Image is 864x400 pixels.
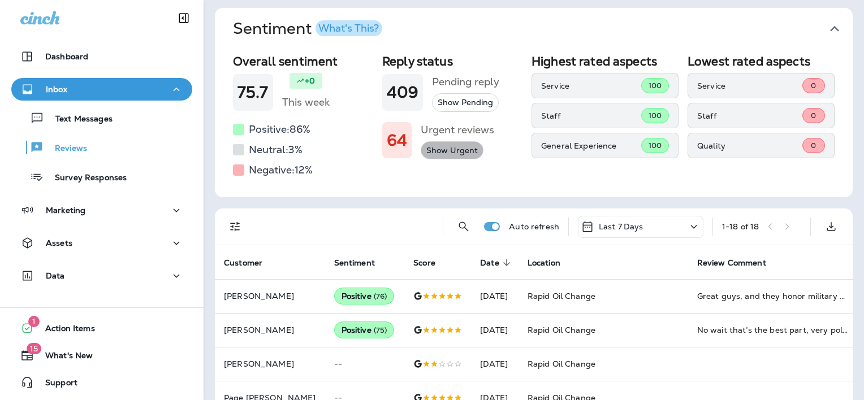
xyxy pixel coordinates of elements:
[432,73,499,91] h5: Pending reply
[224,292,316,301] p: [PERSON_NAME]
[421,141,483,160] button: Show Urgent
[46,271,65,280] p: Data
[697,81,802,90] p: Service
[697,141,802,150] p: Quality
[528,359,595,369] span: Rapid Oil Change
[480,258,499,268] span: Date
[334,258,390,268] span: Sentiment
[541,81,641,90] p: Service
[528,258,560,268] span: Location
[811,141,816,150] span: 0
[452,215,475,238] button: Search Reviews
[11,232,192,254] button: Assets
[541,111,641,120] p: Staff
[215,50,853,197] div: SentimentWhat's This?
[249,120,310,138] h5: Positive: 86 %
[11,78,192,101] button: Inbox
[44,173,127,184] p: Survey Responses
[224,359,316,368] p: [PERSON_NAME]
[224,258,262,268] span: Customer
[11,264,192,287] button: Data
[471,313,519,347] td: [DATE]
[532,54,679,68] h2: Highest rated aspects
[722,222,759,231] div: 1 - 18 of 18
[334,321,395,338] div: Positive
[382,54,522,68] h2: Reply status
[224,8,862,50] button: SentimentWhat's This?
[528,291,595,301] span: Rapid Oil Change
[688,54,835,68] h2: Lowest rated aspects
[249,141,303,159] h5: Neutral: 3 %
[334,288,395,305] div: Positive
[34,351,93,364] span: What's New
[413,258,450,268] span: Score
[11,136,192,159] button: Reviews
[471,279,519,313] td: [DATE]
[387,83,418,102] h1: 409
[44,114,113,125] p: Text Messages
[168,7,200,29] button: Collapse Sidebar
[421,121,494,139] h5: Urgent reviews
[305,75,315,86] p: +0
[697,111,802,120] p: Staff
[11,106,192,130] button: Text Messages
[413,258,435,268] span: Score
[34,378,77,392] span: Support
[316,20,382,36] button: What's This?
[27,343,41,354] span: 15
[334,258,375,268] span: Sentiment
[224,215,247,238] button: Filters
[233,54,373,68] h2: Overall sentiment
[432,93,499,112] button: Show Pending
[11,344,192,367] button: 15What's New
[697,258,766,268] span: Review Comment
[374,292,387,301] span: ( 76 )
[541,141,641,150] p: General Experience
[11,199,192,221] button: Marketing
[233,19,382,38] h1: Sentiment
[224,258,277,268] span: Customer
[811,111,816,120] span: 0
[325,347,405,381] td: --
[528,258,575,268] span: Location
[599,222,643,231] p: Last 7 Days
[509,222,559,231] p: Auto refresh
[11,317,192,340] button: 1Action Items
[46,85,67,94] p: Inbox
[697,290,849,302] div: Great guys, and they honor military discount, good quick conversation, always polite.
[45,52,88,61] p: Dashboard
[237,83,269,102] h1: 75.7
[528,325,595,335] span: Rapid Oil Change
[282,93,330,111] h5: This week
[224,325,316,334] p: [PERSON_NAME]
[697,324,849,336] div: No wait that’s the best part, very polite and knowledgeable
[387,131,407,150] h1: 64
[374,325,387,335] span: ( 75 )
[11,165,192,189] button: Survey Responses
[649,81,662,90] span: 100
[480,258,514,268] span: Date
[28,316,40,327] span: 1
[11,45,192,68] button: Dashboard
[649,111,662,120] span: 100
[811,81,816,90] span: 0
[34,324,95,337] span: Action Items
[44,144,87,154] p: Reviews
[318,23,379,33] div: What's This?
[820,215,843,238] button: Export as CSV
[649,141,662,150] span: 100
[471,347,519,381] td: [DATE]
[46,206,85,215] p: Marketing
[11,371,192,394] button: Support
[249,161,313,179] h5: Negative: 12 %
[697,258,781,268] span: Review Comment
[46,238,72,247] p: Assets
